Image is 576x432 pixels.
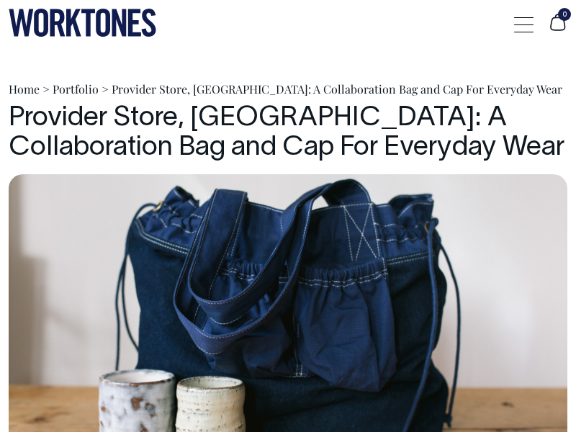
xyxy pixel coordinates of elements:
[112,81,562,96] span: Provider Store, [GEOGRAPHIC_DATA]: A Collaboration Bag and Cap For Everyday Wear
[558,8,571,21] span: 0
[102,81,109,96] span: >
[42,81,50,96] span: >
[53,81,99,96] a: Portfolio
[548,24,567,34] a: 0
[9,104,567,164] h1: Provider Store, [GEOGRAPHIC_DATA]: A Collaboration Bag and Cap For Everyday Wear
[9,81,40,96] a: Home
